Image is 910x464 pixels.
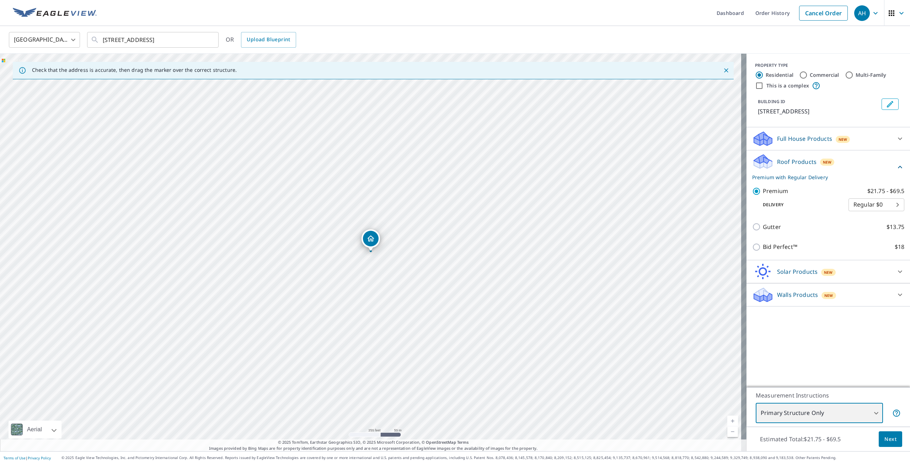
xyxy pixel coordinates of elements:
[752,263,904,280] div: Solar ProductsNew
[849,195,904,215] div: Regular $0
[763,223,781,231] p: Gutter
[766,82,809,89] label: This is a complex
[727,416,738,426] a: Current Level 17, Zoom In
[854,5,870,21] div: AH
[758,98,785,105] p: BUILDING ID
[752,286,904,303] div: Walls ProductsNew
[4,456,51,460] p: |
[763,242,797,251] p: Bid Perfect™
[241,32,296,48] a: Upload Blueprint
[758,107,879,116] p: [STREET_ADDRESS]
[28,455,51,460] a: Privacy Policy
[32,67,237,73] p: Check that the address is accurate, then drag the marker over the correct structure.
[756,403,883,423] div: Primary Structure Only
[9,421,61,438] div: Aerial
[777,134,832,143] p: Full House Products
[799,6,848,21] a: Cancel Order
[823,159,832,165] span: New
[777,267,818,276] p: Solar Products
[362,229,380,251] div: Dropped pin, building 1, Residential property, 1012 N Riverside Ave Saint Clair, MI 48079
[810,71,839,79] label: Commercial
[763,187,788,196] p: Premium
[839,137,847,142] span: New
[226,32,296,48] div: OR
[777,290,818,299] p: Walls Products
[752,153,904,181] div: Roof ProductsNewPremium with Regular Delivery
[103,30,204,50] input: Search by address or latitude-longitude
[777,158,817,166] p: Roof Products
[824,293,833,298] span: New
[278,439,469,446] span: © 2025 TomTom, Earthstar Geographics SIO, © 2025 Microsoft Corporation, ©
[756,391,901,400] p: Measurement Instructions
[457,439,469,445] a: Terms
[887,223,904,231] p: $13.75
[752,202,849,208] p: Delivery
[752,130,904,147] div: Full House ProductsNew
[755,62,901,69] div: PROPERTY TYPE
[25,421,44,438] div: Aerial
[426,439,456,445] a: OpenStreetMap
[9,30,80,50] div: [GEOGRAPHIC_DATA]
[856,71,887,79] label: Multi-Family
[824,270,833,275] span: New
[879,431,902,447] button: Next
[752,174,896,181] p: Premium with Regular Delivery
[895,242,904,251] p: $18
[727,426,738,437] a: Current Level 17, Zoom Out
[13,8,97,18] img: EV Logo
[61,455,906,460] p: © 2025 Eagle View Technologies, Inc. and Pictometry International Corp. All Rights Reserved. Repo...
[884,435,896,444] span: Next
[754,431,847,447] p: Estimated Total: $21.75 - $69.5
[247,35,290,44] span: Upload Blueprint
[867,187,904,196] p: $21.75 - $69.5
[722,66,731,75] button: Close
[766,71,793,79] label: Residential
[882,98,899,110] button: Edit building 1
[4,455,26,460] a: Terms of Use
[892,409,901,417] span: Your report will include only the primary structure on the property. For example, a detached gara...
